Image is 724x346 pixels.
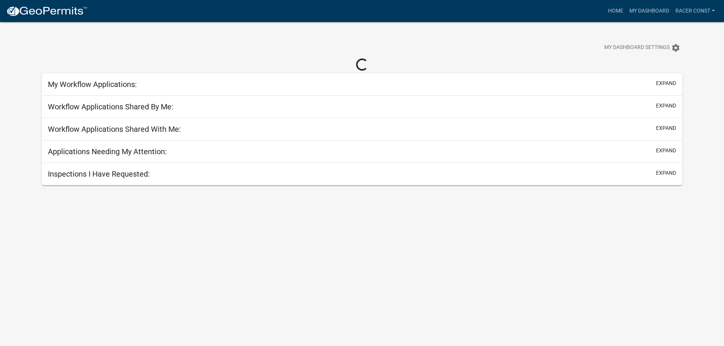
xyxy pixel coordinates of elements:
[48,125,181,134] h5: Workflow Applications Shared With Me:
[656,102,676,110] button: expand
[48,169,150,179] h5: Inspections I Have Requested:
[48,147,167,156] h5: Applications Needing My Attention:
[656,124,676,132] button: expand
[656,169,676,177] button: expand
[626,4,672,18] a: My Dashboard
[604,43,670,52] span: My Dashboard Settings
[598,40,686,55] button: My Dashboard Settingssettings
[656,147,676,155] button: expand
[48,80,137,89] h5: My Workflow Applications:
[672,4,718,18] a: Racer Const
[48,102,173,111] h5: Workflow Applications Shared By Me:
[656,79,676,87] button: expand
[671,43,680,52] i: settings
[605,4,626,18] a: Home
